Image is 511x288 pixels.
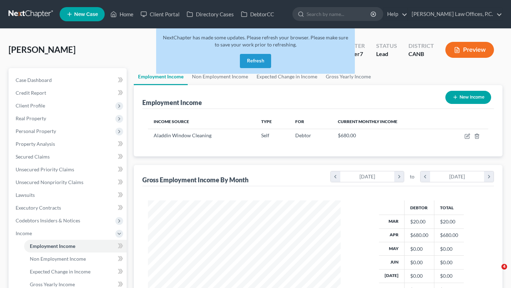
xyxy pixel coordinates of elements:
a: Help [384,8,407,21]
button: Preview [445,42,494,58]
th: Total [434,200,464,215]
div: District [408,42,434,50]
div: Employment Income [142,98,202,107]
span: Unsecured Nonpriority Claims [16,179,83,185]
span: Client Profile [16,103,45,109]
span: Unsecured Priority Claims [16,166,74,172]
span: New Case [74,12,98,17]
div: Lead [376,50,397,58]
a: Expected Change in Income [24,265,127,278]
span: Personal Property [16,128,56,134]
td: $0.00 [434,269,464,283]
th: May [379,242,405,255]
div: $0.00 [410,259,428,266]
span: Property Analysis [16,141,55,147]
span: Employment Income [30,243,75,249]
a: Unsecured Priority Claims [10,163,127,176]
div: $680.00 [410,232,428,239]
span: Executory Contracts [16,205,61,211]
th: Debtor [405,200,434,215]
span: 4 [501,264,507,270]
span: Real Property [16,115,46,121]
span: Expected Change in Income [30,268,90,275]
a: Directory Cases [183,8,237,21]
span: Gross Yearly Income [30,281,75,287]
span: Type [261,119,272,124]
span: [PERSON_NAME] [9,44,76,55]
td: $680.00 [434,228,464,242]
i: chevron_left [421,171,430,182]
span: Non Employment Income [30,256,86,262]
td: $0.00 [434,256,464,269]
span: NextChapter has made some updates. Please refresh your browser. Please make sure to save your wor... [163,34,348,48]
span: Debtor [295,132,311,138]
span: Current Monthly Income [338,119,397,124]
div: Status [376,42,397,50]
div: [DATE] [430,171,484,182]
div: $0.00 [410,245,428,253]
div: $20.00 [410,218,428,225]
div: Gross Employment Income By Month [142,176,248,184]
div: CANB [408,50,434,58]
span: 7 [360,50,363,57]
span: Income [16,230,32,236]
a: Lawsuits [10,189,127,201]
th: Apr [379,228,405,242]
i: chevron_right [484,171,494,182]
span: to [410,173,414,180]
button: New Income [445,91,491,104]
a: Home [107,8,137,21]
a: Case Dashboard [10,74,127,87]
div: [DATE] [340,171,395,182]
a: Employment Income [134,68,188,85]
a: DebtorCC [237,8,278,21]
th: [DATE] [379,269,405,283]
span: Income Source [154,119,189,124]
a: Employment Income [24,240,127,253]
span: Case Dashboard [16,77,52,83]
a: Non Employment Income [24,253,127,265]
button: Refresh [240,54,271,68]
span: Codebtors Insiders & Notices [16,217,80,223]
span: Self [261,132,269,138]
a: Secured Claims [10,150,127,163]
i: chevron_right [394,171,404,182]
span: For [295,119,304,124]
iframe: Intercom live chat [487,264,504,281]
span: Aladdin Window Cleaning [154,132,211,138]
div: $0.00 [410,272,428,279]
a: [PERSON_NAME] Law Offices, P.C. [408,8,502,21]
a: Property Analysis [10,138,127,150]
a: Executory Contracts [10,201,127,214]
td: $20.00 [434,215,464,228]
i: chevron_left [331,171,340,182]
th: Jun [379,256,405,269]
span: Secured Claims [16,154,50,160]
a: Credit Report [10,87,127,99]
span: Lawsuits [16,192,35,198]
a: Client Portal [137,8,183,21]
a: Unsecured Nonpriority Claims [10,176,127,189]
input: Search by name... [307,7,372,21]
th: Mar [379,215,405,228]
span: Credit Report [16,90,46,96]
td: $0.00 [434,242,464,255]
span: $680.00 [338,132,356,138]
